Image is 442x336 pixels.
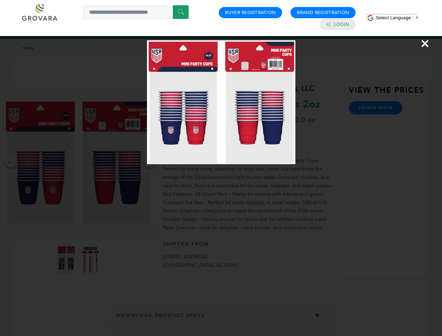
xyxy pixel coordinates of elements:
[225,9,276,16] a: Buyer Registration
[376,15,419,20] a: Select Language​
[297,9,349,16] a: Brand Registration
[415,15,419,20] span: ▼
[334,21,349,28] a: Login
[376,15,411,20] span: Select Language
[84,5,189,19] input: Search a product or brand...
[147,40,295,164] img: Image Preview
[420,34,430,53] span: ×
